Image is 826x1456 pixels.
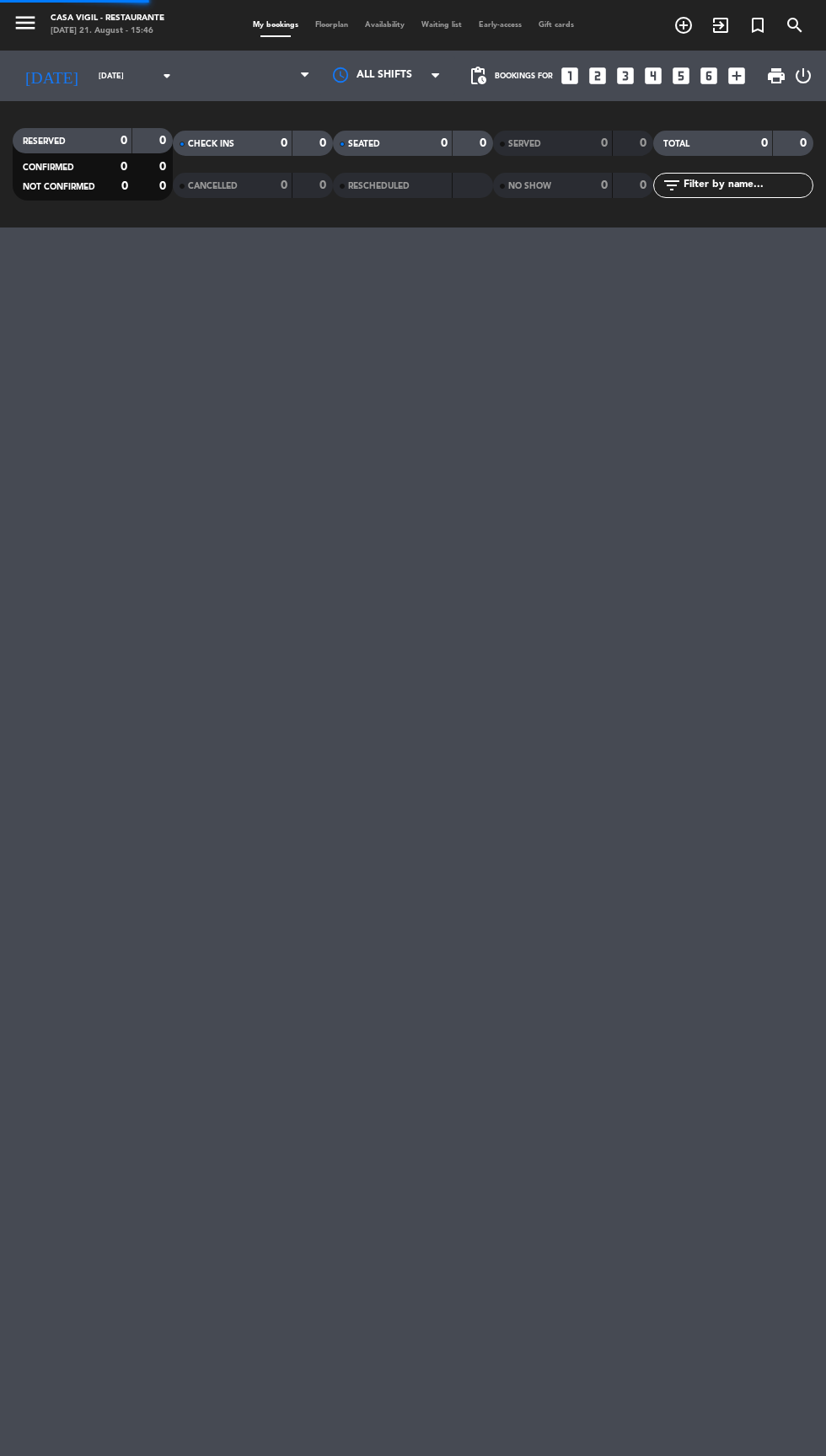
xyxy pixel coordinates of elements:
strong: 0 [601,137,608,149]
strong: 0 [761,137,768,149]
strong: 0 [800,137,810,149]
i: [DATE] [13,59,90,93]
i: add_circle_outline [673,15,694,35]
span: Early-access [470,21,530,29]
strong: 0 [121,135,127,147]
strong: 0 [159,180,169,192]
strong: 0 [640,179,650,191]
div: LOG OUT [793,51,813,101]
span: My bookings [244,21,307,29]
span: NO SHOW [508,182,551,190]
strong: 0 [121,161,127,173]
span: CONFIRMED [23,163,74,172]
strong: 0 [281,137,287,149]
span: CANCELLED [188,182,238,190]
div: Casa Vigil - Restaurante [51,13,164,25]
i: search [785,15,805,35]
strong: 0 [121,180,128,192]
strong: 0 [159,135,169,147]
input: Filter by name... [682,176,813,195]
strong: 0 [319,179,330,191]
i: looks_6 [698,65,720,87]
i: power_settings_new [793,66,813,86]
i: add_box [726,65,748,87]
span: Waiting list [413,21,470,29]
span: RESERVED [23,137,66,146]
span: SERVED [508,140,541,148]
span: pending_actions [468,66,488,86]
div: [DATE] 21. August - 15:46 [51,25,164,38]
i: arrow_drop_down [157,66,177,86]
i: looks_one [559,65,581,87]
button: menu [13,10,38,40]
i: exit_to_app [711,15,731,35]
strong: 0 [159,161,169,173]
span: Floorplan [307,21,357,29]
span: Bookings for [495,72,553,81]
span: Availability [357,21,413,29]
strong: 0 [319,137,330,149]
span: TOTAL [663,140,689,148]
span: CHECK INS [188,140,234,148]
span: NOT CONFIRMED [23,183,95,191]
strong: 0 [601,179,608,191]
strong: 0 [640,137,650,149]
i: looks_5 [670,65,692,87]
i: menu [13,10,38,35]
i: turned_in_not [748,15,768,35]
span: Gift cards [530,21,582,29]
span: RESCHEDULED [348,182,410,190]
strong: 0 [441,137,448,149]
span: SEATED [348,140,380,148]
i: looks_two [587,65,609,87]
i: looks_4 [642,65,664,87]
strong: 0 [281,179,287,191]
i: filter_list [662,175,682,195]
strong: 0 [480,137,490,149]
i: looks_3 [614,65,636,87]
span: print [766,66,786,86]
